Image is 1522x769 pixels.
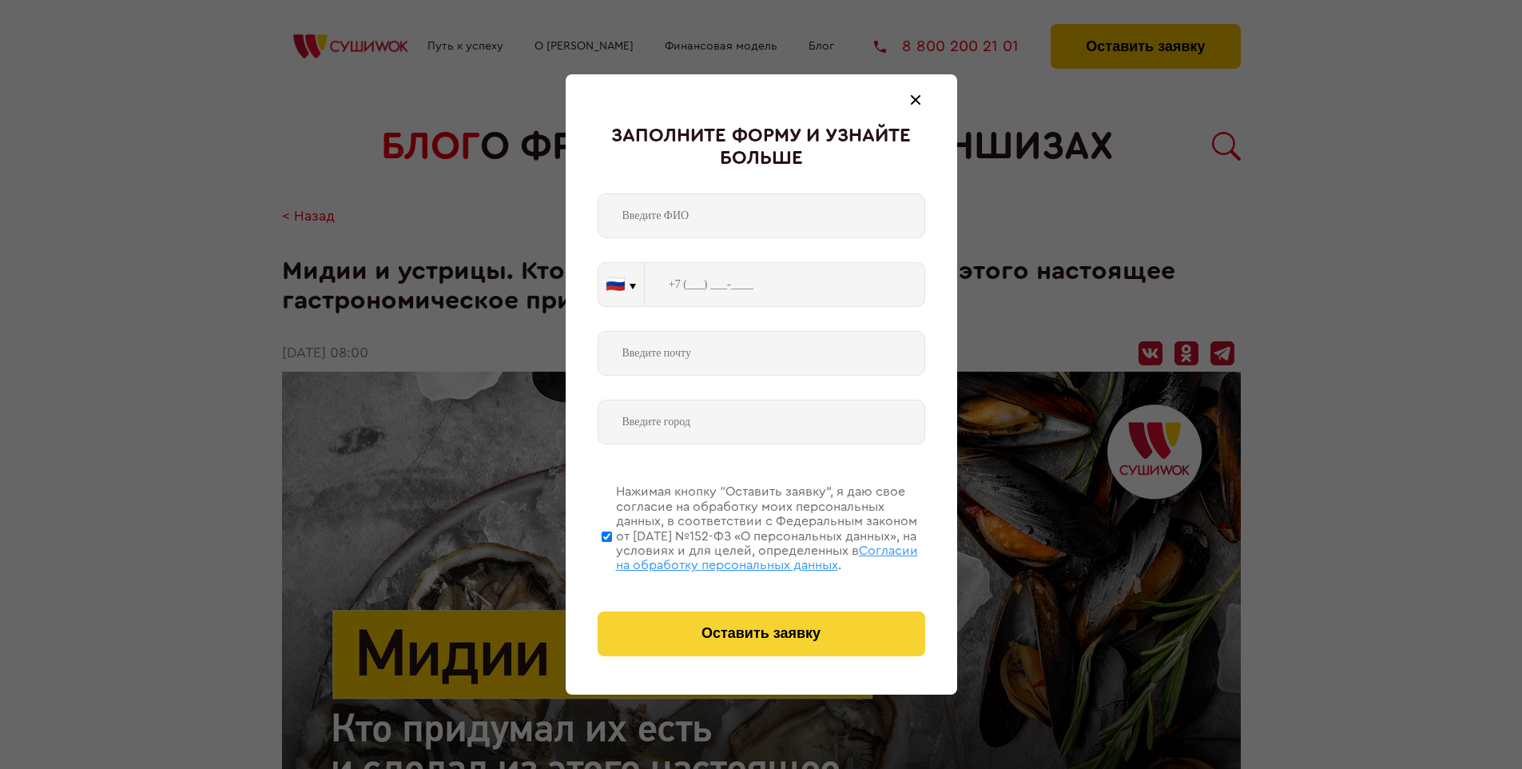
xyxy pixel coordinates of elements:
span: Согласии на обработку персональных данных [616,544,918,572]
div: Нажимая кнопку “Оставить заявку”, я даю свое согласие на обработку моих персональных данных, в со... [616,484,925,572]
button: Оставить заявку [598,612,925,656]
div: Заполните форму и узнайте больше [598,126,925,169]
input: +7 (___) ___-____ [645,262,925,307]
button: 🇷🇺 [598,263,644,306]
input: Введите ФИО [598,193,925,238]
input: Введите город [598,400,925,444]
input: Введите почту [598,331,925,376]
